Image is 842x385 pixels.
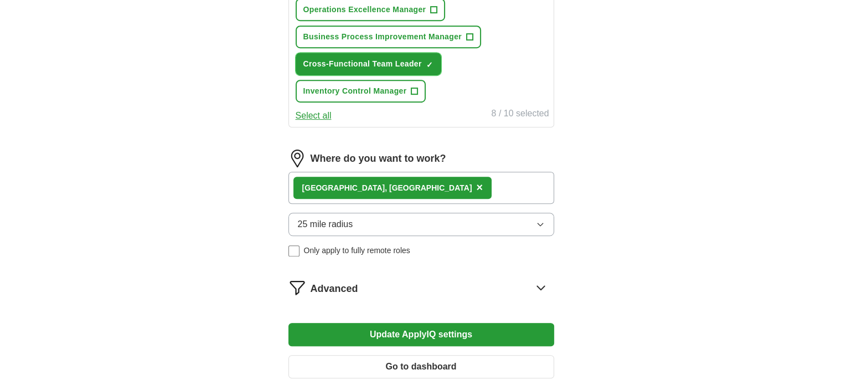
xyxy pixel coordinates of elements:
img: location.png [288,150,306,167]
span: Business Process Improvement Manager [303,31,462,43]
button: Business Process Improvement Manager [296,25,481,48]
span: Operations Excellence Manager [303,4,426,16]
button: Inventory Control Manager [296,80,426,102]
button: Select all [296,109,332,122]
span: Inventory Control Manager [303,85,407,97]
span: 25 mile radius [298,218,353,231]
button: Cross-Functional Team Leader✓ [296,53,441,75]
div: [GEOGRAPHIC_DATA], [GEOGRAPHIC_DATA] [302,182,472,194]
input: Only apply to fully remote roles [288,245,299,256]
span: Cross-Functional Team Leader [303,58,422,70]
button: Update ApplyIQ settings [288,323,554,346]
button: 25 mile radius [288,213,554,236]
label: Where do you want to work? [311,151,446,166]
span: Advanced [311,281,358,296]
div: 8 / 10 selected [491,107,549,122]
button: × [476,179,483,196]
span: × [476,181,483,193]
span: ✓ [426,60,433,69]
img: filter [288,279,306,296]
button: Go to dashboard [288,355,554,378]
span: Only apply to fully remote roles [304,245,410,256]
